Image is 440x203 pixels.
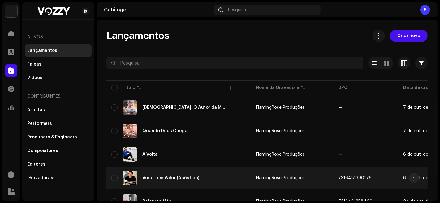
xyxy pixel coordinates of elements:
span: Lançamentos [106,30,169,42]
div: Faixas [27,62,41,67]
img: 908be531-cf47-41ba-8287-aa2dcd6bc922 [123,100,137,115]
img: ccc0aaa7-c2ff-4b02-9a0e-f5d4fc78aa5b [123,171,137,185]
div: Quando Deus Chega [142,129,188,133]
div: Catálogo [104,7,211,12]
re-m-nav-item: Vídeos [25,72,92,84]
span: — [338,152,342,157]
div: S [420,5,430,15]
re-m-nav-item: Gravadoras [25,172,92,184]
div: Performers [27,121,52,126]
button: Criar novo [390,30,428,42]
span: FlamingRose Produções [256,105,305,110]
re-m-nav-item: Producers & Engineers [25,131,92,143]
img: 5335fbca-6db6-40e4-9271-fa7c1473777e [123,147,137,162]
div: Nome da Gravadora [256,85,299,91]
div: A Volta [142,152,158,157]
div: Compositores [27,148,58,153]
div: Jesus, O Autor da Minha História [142,105,225,110]
img: c6840230-6103-4952-9a32-8a5508a60845 [27,7,79,15]
input: Pesquisa [106,57,363,69]
span: Criar novo [397,30,420,42]
div: Artistas [27,108,45,112]
span: — [338,105,342,110]
span: — [338,129,342,133]
re-m-nav-item: Performers [25,117,92,130]
span: FlamingRose Produções [256,152,305,157]
re-m-nav-item: Editores [25,158,92,171]
div: Producers & Engineers [27,135,77,140]
re-m-nav-item: Artistas [25,104,92,116]
div: Você Tem Valor (Acústico) [142,176,199,180]
div: Editores [27,162,45,167]
div: Título [123,85,135,91]
span: 7316481390176 [338,176,372,180]
re-m-nav-item: Faixas [25,58,92,70]
re-m-nav-item: Compositores [25,145,92,157]
span: FlamingRose Produções [256,129,305,133]
re-a-nav-header: Ativos [25,30,92,44]
div: Gravadoras [27,176,53,180]
span: FlamingRose Produções [256,176,305,180]
div: Data de criação [403,85,438,91]
span: Pesquisa [228,7,246,12]
re-a-nav-header: Contribuintes [25,89,92,104]
img: e3704671-4917-4352-88a1-d2fdb936bf3d [123,124,137,138]
div: Vídeos [27,75,42,80]
img: 1cf725b2-75a2-44e7-8fdf-5f1256b3d403 [5,5,17,17]
div: Lançamentos [27,48,57,53]
re-m-nav-item: Lançamentos [25,44,92,57]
